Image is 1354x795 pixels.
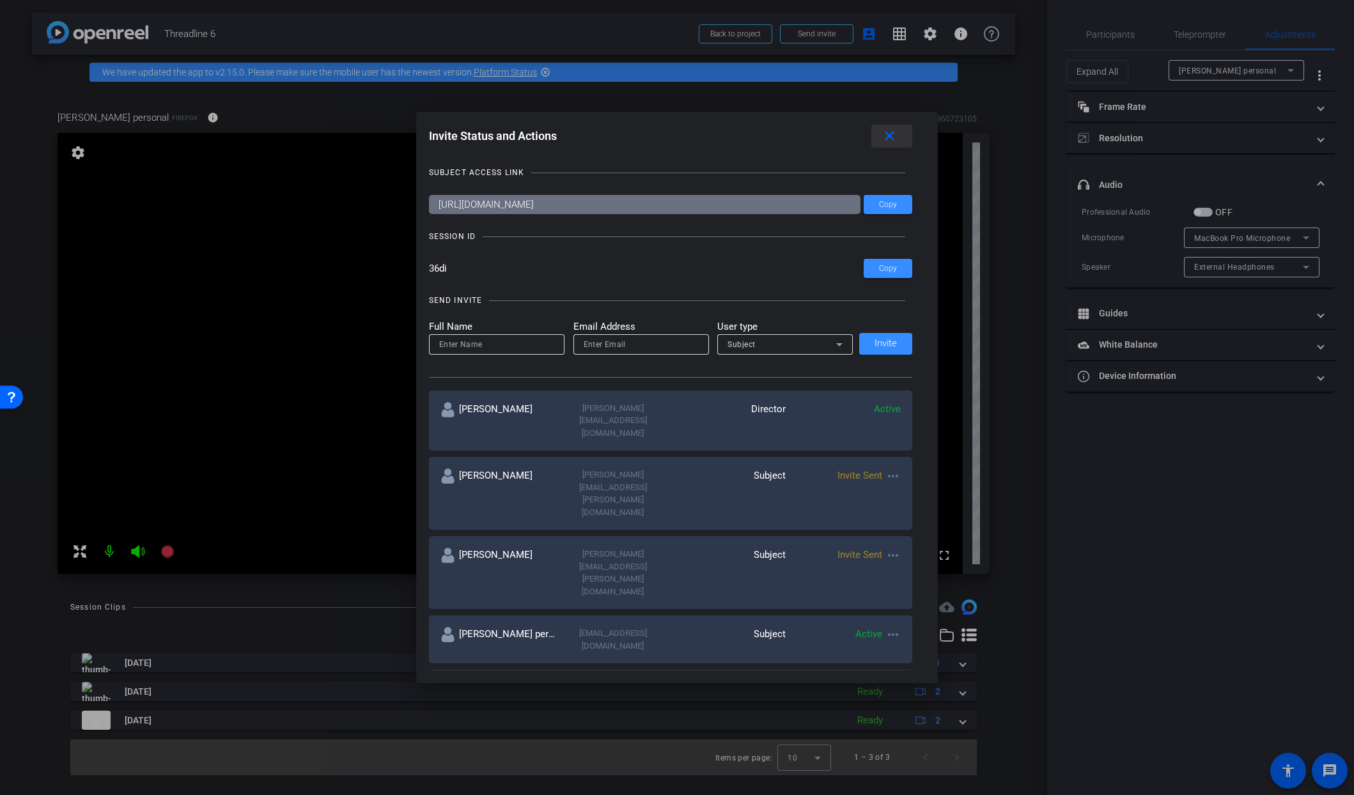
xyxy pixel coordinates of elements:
mat-label: Email Address [573,320,709,334]
div: [PERSON_NAME] [440,468,556,518]
button: Copy [864,259,912,278]
span: Invite Sent [837,470,882,481]
mat-icon: more_horiz [885,468,901,484]
span: Invite Sent [837,549,882,560]
div: [EMAIL_ADDRESS][DOMAIN_NAME] [556,627,671,652]
div: Subject [671,468,786,518]
mat-icon: close [882,128,898,144]
div: SESSION ID [429,230,476,243]
div: [PERSON_NAME][EMAIL_ADDRESS][PERSON_NAME][DOMAIN_NAME] [556,468,671,518]
div: Invite Status and Actions [429,125,913,148]
span: Copy [879,200,897,210]
div: [PERSON_NAME][EMAIL_ADDRESS][PERSON_NAME][DOMAIN_NAME] [556,548,671,598]
button: Copy [864,195,912,214]
mat-icon: more_horiz [885,627,901,642]
mat-label: Full Name [429,320,564,334]
div: Subject [671,627,786,652]
div: [PERSON_NAME][EMAIL_ADDRESS][DOMAIN_NAME] [556,402,671,440]
openreel-title-line: SESSION ID [429,230,913,243]
span: Copy [879,264,897,274]
div: [PERSON_NAME] [440,402,556,440]
div: SUBJECT ACCESS LINK [429,166,524,179]
div: [PERSON_NAME] personal [440,627,556,652]
openreel-title-line: SUBJECT ACCESS LINK [429,166,913,179]
div: Director [671,402,786,440]
div: [PERSON_NAME] [440,548,556,598]
span: Active [874,403,901,415]
input: Enter Email [584,337,699,352]
span: Active [855,628,882,640]
input: Enter Name [439,337,554,352]
openreel-title-line: SEND INVITE [429,294,913,307]
div: Subject [671,548,786,598]
mat-icon: more_horiz [885,548,901,563]
span: Subject [728,340,756,349]
mat-label: User type [717,320,853,334]
div: SEND INVITE [429,294,482,307]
